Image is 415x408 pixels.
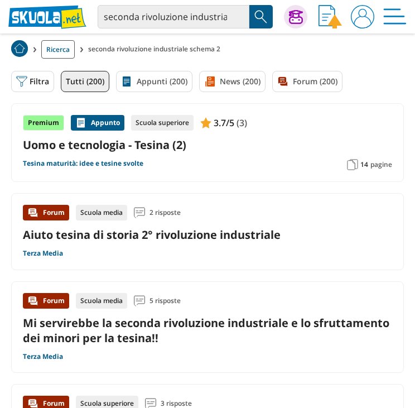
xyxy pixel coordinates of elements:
img: Invia appunto [319,5,342,28]
button: Search Button [249,5,273,28]
span: (3) [237,116,247,130]
span: 3.7/5 [214,116,234,130]
img: Menù [383,5,407,28]
img: Forum filtro contenuto [277,76,288,87]
span: seconda rivoluzione industriale schema 2 [88,40,225,59]
img: Commenti lettura [134,207,145,218]
button: Filtra [11,71,54,92]
div: Forum [23,205,69,220]
span: 5 risposte [149,293,181,309]
a: Forum (200) [272,71,342,92]
img: Appunti filtro contenuto [121,76,132,87]
div: Scuola media [76,205,127,220]
a: Appunti (200) [116,71,192,92]
a: Terza Media [23,249,63,258]
img: Chiedi Tutor AI [289,10,303,24]
img: Commenti lettura [134,295,145,306]
div: Scuola media [76,293,127,309]
img: Appunti contenuto [200,117,211,128]
a: Terza Media [23,352,63,361]
div: Forum [23,293,69,309]
img: Cerca appunti, riassunti o versioni [253,8,269,25]
a: Ricerca [41,40,75,59]
div: Scuola superiore [131,115,194,131]
img: News filtro contenuto [204,76,215,87]
input: Cerca appunti, riassunti o versioni [98,5,249,28]
span: 14 [360,160,368,169]
a: Aiuto tesina di storia 2° rivoluzione industriale [23,227,281,242]
a: Mi servirebbe la seconda rivoluzione industriale e lo sfruttamento dei minori per la tesina!! [23,315,389,345]
img: Filtra filtri mobile [16,76,27,87]
a: Tutti (200) [61,71,109,92]
img: Pagine [347,159,358,170]
img: Appunti contenuto [75,117,86,128]
div: Appunto [71,115,124,131]
a: News (200) [199,71,266,92]
img: Forum contenuto [27,207,38,218]
span: 2 risposte [149,205,181,220]
img: Home [11,40,28,57]
a: Uomo e tecnologia - Tesina (2) [23,137,392,152]
img: User avatar [351,5,374,28]
div: Premium [23,115,64,131]
img: Forum contenuto [27,295,38,306]
span: pagine [370,160,392,169]
a: Home [11,40,28,59]
a: Tesina maturità: idee e tesine svolte [23,159,143,168]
